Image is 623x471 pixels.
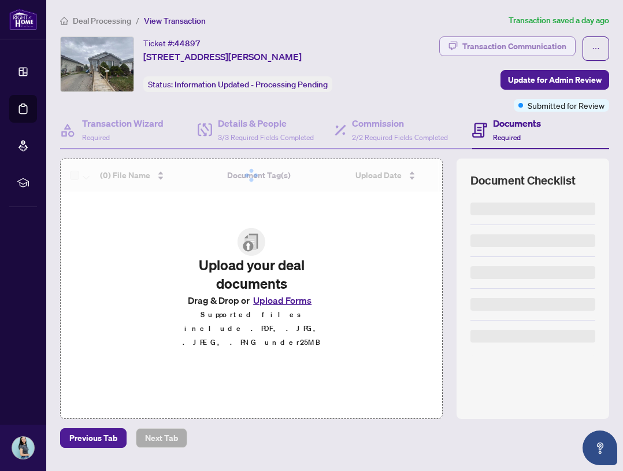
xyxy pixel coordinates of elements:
div: Status: [143,76,332,92]
div: Ticket #: [143,36,201,50]
span: Required [82,133,110,142]
button: Update for Admin Review [500,70,609,90]
span: Drag & Drop or [188,293,315,308]
span: Information Updated - Processing Pending [175,79,328,90]
button: Open asap [583,430,617,465]
button: Next Tab [136,428,187,448]
article: Transaction saved a day ago [509,14,609,27]
li: / [136,14,139,27]
span: Deal Processing [73,16,131,26]
h4: Transaction Wizard [82,116,164,130]
span: home [60,17,68,25]
button: Previous Tab [60,428,127,448]
img: File Upload [238,228,265,256]
h2: Upload your deal documents [179,256,324,293]
span: [STREET_ADDRESS][PERSON_NAME] [143,50,302,64]
span: 2/2 Required Fields Completed [352,133,448,142]
div: Transaction Communication [462,37,566,56]
span: ellipsis [592,45,600,53]
span: File UploadUpload your deal documentsDrag & Drop orUpload FormsSupported files include .PDF, .JPG... [170,219,333,359]
h4: Documents [493,116,541,130]
span: Required [493,133,521,142]
button: Transaction Communication [439,36,576,56]
span: 3/3 Required Fields Completed [218,133,314,142]
img: logo [9,9,37,30]
span: Update for Admin Review [508,71,602,89]
span: View Transaction [144,16,206,26]
button: Upload Forms [250,293,315,308]
img: IMG-X12202952_1.jpg [61,37,133,91]
span: Submitted for Review [528,99,605,112]
h4: Commission [352,116,448,130]
img: Profile Icon [12,437,34,459]
span: Document Checklist [470,172,576,189]
p: Supported files include .PDF, .JPG, .JPEG, .PNG under 25 MB [179,308,324,349]
span: Previous Tab [69,429,117,447]
h4: Details & People [218,116,314,130]
span: 44897 [175,38,201,49]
